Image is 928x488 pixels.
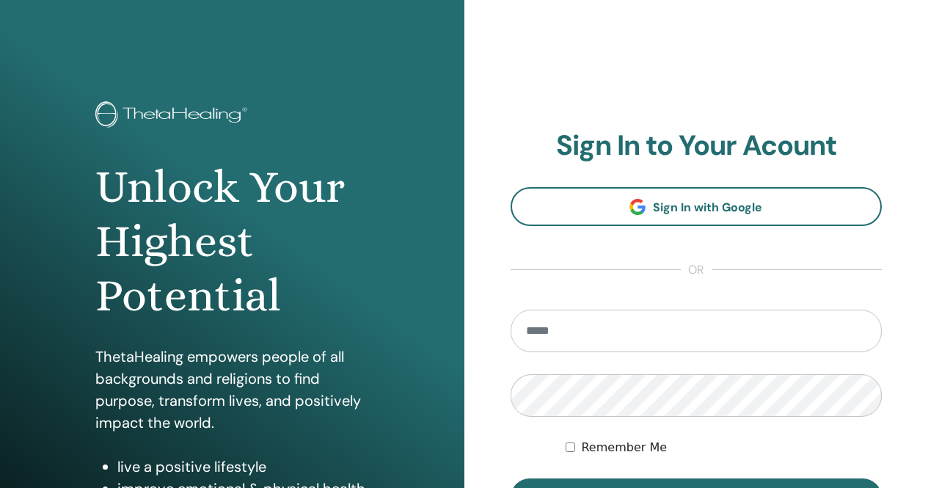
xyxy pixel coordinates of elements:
div: Keep me authenticated indefinitely or until I manually logout [566,439,882,456]
h2: Sign In to Your Acount [511,129,883,163]
li: live a positive lifestyle [117,456,368,478]
label: Remember Me [581,439,667,456]
span: Sign In with Google [653,200,762,215]
h1: Unlock Your Highest Potential [95,160,368,324]
p: ThetaHealing empowers people of all backgrounds and religions to find purpose, transform lives, a... [95,346,368,434]
a: Sign In with Google [511,187,883,226]
span: or [681,261,712,279]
